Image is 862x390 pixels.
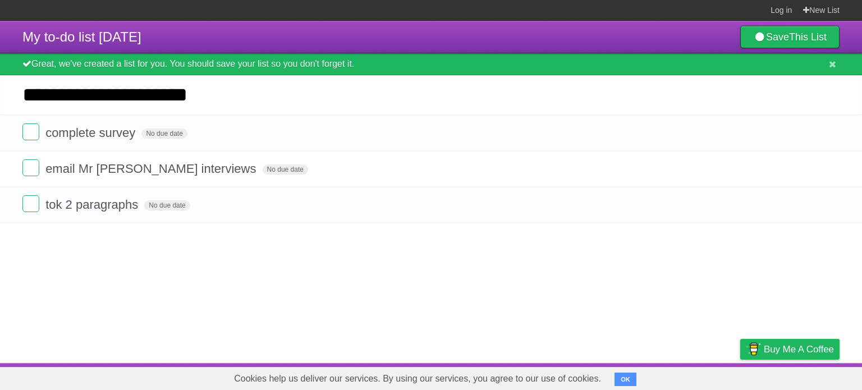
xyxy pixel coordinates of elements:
[789,31,827,43] b: This List
[687,366,712,387] a: Terms
[764,339,834,359] span: Buy me a coffee
[141,129,187,139] span: No due date
[740,339,840,360] a: Buy me a coffee
[769,366,840,387] a: Suggest a feature
[591,366,615,387] a: About
[144,200,190,210] span: No due date
[22,29,141,44] span: My to-do list [DATE]
[615,373,636,386] button: OK
[22,159,39,176] label: Done
[22,195,39,212] label: Done
[45,162,259,176] span: email Mr [PERSON_NAME] interviews
[628,366,673,387] a: Developers
[22,123,39,140] label: Done
[740,26,840,48] a: SaveThis List
[45,198,141,212] span: tok 2 paragraphs
[726,366,755,387] a: Privacy
[223,368,612,390] span: Cookies help us deliver our services. By using our services, you agree to our use of cookies.
[263,164,308,175] span: No due date
[746,339,761,359] img: Buy me a coffee
[45,126,138,140] span: complete survey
